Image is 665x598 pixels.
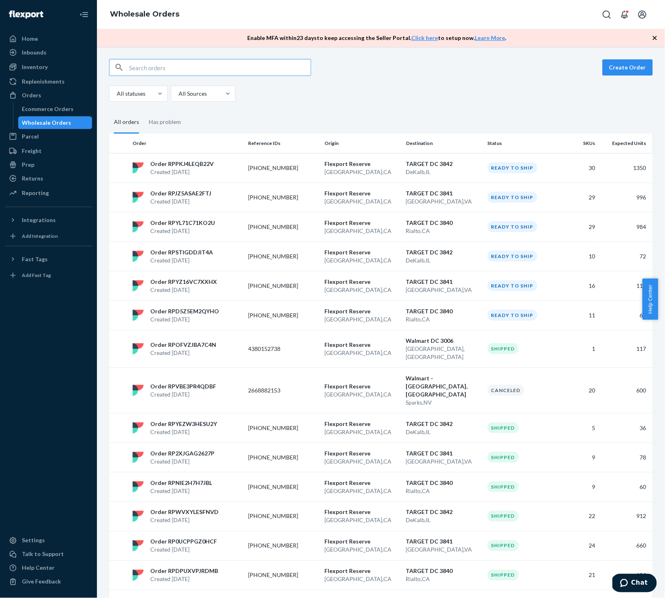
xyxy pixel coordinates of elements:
[598,413,653,443] td: 36
[560,241,598,271] td: 10
[602,59,653,76] button: Create Order
[129,59,311,76] input: Search orders
[598,501,653,531] td: 912
[150,382,216,390] p: Order RPVBE3PR4QDBF
[248,252,313,260] p: 0023-1349820-3842
[110,10,179,19] a: Wholesale Orders
[488,192,537,203] div: Ready to ship
[133,221,144,233] img: flexport logo
[406,449,481,457] p: TARGET DC 3841
[150,160,214,168] p: Order RPPKJ4LEQB22V
[406,516,481,525] p: DeKalb , IL
[133,511,144,522] img: flexport logo
[5,145,92,157] a: Freight
[560,413,598,443] td: 5
[248,164,313,172] p: 0023-3144310-3842
[324,508,400,516] p: Flexport Reserve
[598,134,653,153] th: Expected Units
[150,256,213,264] p: Created [DATE]
[560,212,598,241] td: 29
[133,162,144,174] img: flexport logo
[133,422,144,434] img: flexport logo
[406,256,481,264] p: DeKalb , IL
[22,147,42,155] div: Freight
[22,161,34,169] div: Prep
[406,546,481,554] p: [GEOGRAPHIC_DATA] , VA
[248,542,313,550] p: 0023-9364512-3841
[150,487,212,495] p: Created [DATE]
[22,272,51,279] div: Add Fast Tag
[488,540,519,551] div: Shipped
[150,197,211,206] p: Created [DATE]
[324,546,400,554] p: [GEOGRAPHIC_DATA] , CA
[324,487,400,495] p: [GEOGRAPHIC_DATA] , CA
[5,130,92,143] a: Parcel
[598,241,653,271] td: 72
[22,48,46,57] div: Inbounds
[22,174,43,183] div: Returns
[598,271,653,300] td: 114
[598,367,653,413] td: 600
[150,420,217,428] p: Order RPYEZW3HESU2Y
[406,189,481,197] p: TARGET DC 3841
[406,420,481,428] p: TARGET DC 3842
[406,197,481,206] p: [GEOGRAPHIC_DATA] , VA
[22,91,41,99] div: Orders
[598,560,653,590] td: 624
[406,374,481,399] p: Walmart - [GEOGRAPHIC_DATA], [GEOGRAPHIC_DATA]
[406,227,481,235] p: Rialto , CA
[5,75,92,88] a: Replenishments
[599,6,615,23] button: Open Search Box
[321,134,403,153] th: Origin
[150,449,215,457] p: Order RP2XJGAG2627P
[22,537,45,545] div: Settings
[324,307,400,315] p: Flexport Reserve
[642,279,658,320] span: Help Center
[133,280,144,292] img: flexport logo
[560,134,598,153] th: SKUs
[598,531,653,560] td: 660
[411,34,438,41] a: Click here
[5,187,92,199] a: Reporting
[617,6,633,23] button: Open notifications
[150,546,217,554] p: Created [DATE]
[324,420,400,428] p: Flexport Reserve
[324,189,400,197] p: Flexport Reserve
[406,399,481,407] p: Sparks , NV
[324,168,400,176] p: [GEOGRAPHIC_DATA] , CA
[22,564,55,572] div: Help Center
[114,111,139,134] div: All orders
[484,134,560,153] th: Status
[103,3,186,26] ol: breadcrumbs
[247,34,507,42] p: Enable MFA within 23 days to keep accessing the Seller Portal. to setup now. .
[150,457,215,466] p: Created [DATE]
[18,103,93,115] a: Ecommerce Orders
[5,172,92,185] a: Returns
[560,472,598,501] td: 9
[324,479,400,487] p: Flexport Reserve
[76,6,92,23] button: Close Navigation
[406,278,481,286] p: TARGET DC 3841
[488,511,519,522] div: Shipped
[5,269,92,282] a: Add Fast Tag
[150,349,216,357] p: Created [DATE]
[5,61,92,73] a: Inventory
[22,132,39,141] div: Parcel
[150,307,219,315] p: Order RPD5Z5EM2QYHO
[475,34,505,41] a: Learn More
[150,168,214,176] p: Created [DATE]
[5,562,92,575] a: Help Center
[150,479,212,487] p: Order RPNIE2H7H7JBL
[406,286,481,294] p: [GEOGRAPHIC_DATA] , VA
[150,286,217,294] p: Created [DATE]
[324,449,400,457] p: Flexport Reserve
[133,192,144,203] img: flexport logo
[150,390,216,399] p: Created [DATE]
[598,443,653,472] td: 78
[324,315,400,323] p: [GEOGRAPHIC_DATA] , CA
[324,575,400,583] p: [GEOGRAPHIC_DATA] , CA
[150,315,219,323] p: Created [DATE]
[634,6,650,23] button: Open account menu
[488,570,519,581] div: Shipped
[5,46,92,59] a: Inbounds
